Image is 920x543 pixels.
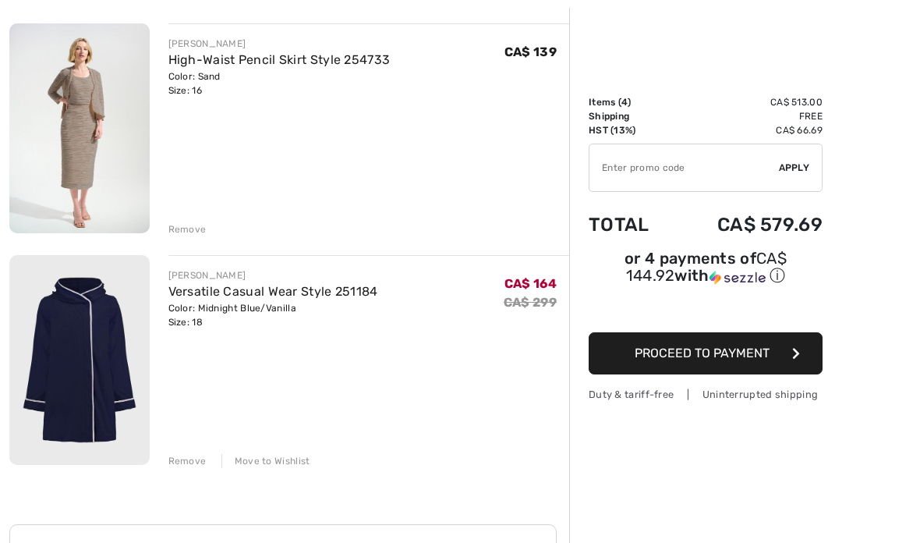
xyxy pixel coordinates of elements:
[9,255,150,465] img: Versatile Casual Wear Style 251184
[589,387,823,402] div: Duty & tariff-free | Uninterrupted shipping
[504,44,557,59] span: CA$ 139
[504,295,557,310] s: CA$ 299
[9,23,150,233] img: High-Waist Pencil Skirt Style 254733
[589,123,674,137] td: HST (13%)
[168,52,391,67] a: High-Waist Pencil Skirt Style 254733
[674,198,823,251] td: CA$ 579.69
[674,109,823,123] td: Free
[504,276,557,291] span: CA$ 164
[168,301,378,329] div: Color: Midnight Blue/Vanilla Size: 18
[626,249,787,285] span: CA$ 144.92
[168,454,207,468] div: Remove
[168,69,391,98] div: Color: Sand Size: 16
[709,271,766,285] img: Sezzle
[589,332,823,374] button: Proceed to Payment
[589,251,823,286] div: or 4 payments of with
[674,123,823,137] td: CA$ 66.69
[635,346,770,360] span: Proceed to Payment
[221,454,310,468] div: Move to Wishlist
[589,144,779,191] input: Promo code
[589,198,674,251] td: Total
[168,284,378,299] a: Versatile Casual Wear Style 251184
[779,161,810,175] span: Apply
[621,97,628,108] span: 4
[589,251,823,292] div: or 4 payments ofCA$ 144.92withSezzle Click to learn more about Sezzle
[168,37,391,51] div: [PERSON_NAME]
[168,222,207,236] div: Remove
[674,95,823,109] td: CA$ 513.00
[589,109,674,123] td: Shipping
[168,268,378,282] div: [PERSON_NAME]
[589,292,823,327] iframe: PayPal-paypal
[589,95,674,109] td: Items ( )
